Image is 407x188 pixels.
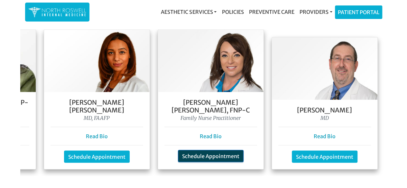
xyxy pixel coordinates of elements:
[297,5,335,18] a: Providers
[44,30,150,92] img: Dr. Farah Mubarak Ali MD, FAAFP
[335,6,382,19] a: Patient Portal
[86,133,108,139] a: Read Bio
[51,98,143,114] h5: [PERSON_NAME] [PERSON_NAME]
[64,150,130,163] a: Schedule Appointment
[84,114,110,121] i: MD, FAAFP
[158,5,219,18] a: Aesthetic Services
[219,5,246,18] a: Policies
[320,114,329,121] i: MD
[314,133,336,139] a: Read Bio
[180,114,241,121] i: Family Nurse Practitioner
[246,5,297,18] a: Preventive Care
[178,150,244,162] a: Schedule Appointment
[164,98,257,114] h5: [PERSON_NAME] [PERSON_NAME], FNP-C
[200,133,222,139] a: Read Bio
[158,30,264,92] img: Keela Weeks Leger, FNP-C
[272,37,377,100] img: Dr. George Kanes
[292,150,357,163] a: Schedule Appointment
[28,6,86,18] img: North Roswell Internal Medicine
[278,106,371,114] h5: [PERSON_NAME]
